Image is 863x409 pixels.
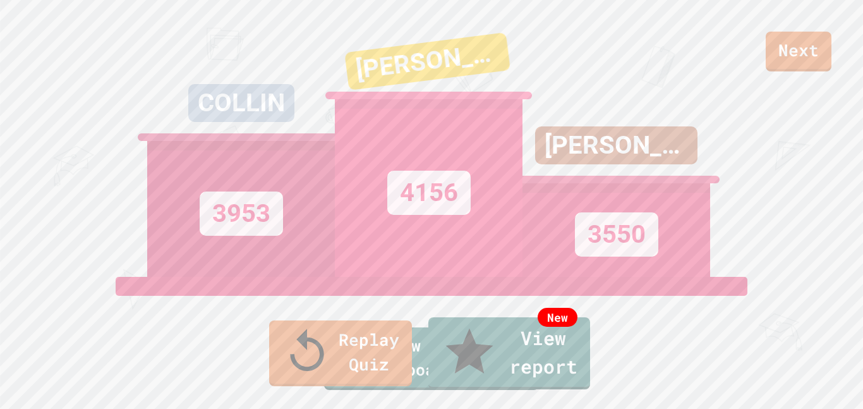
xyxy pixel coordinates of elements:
a: Next [766,32,831,71]
div: 3550 [575,212,658,257]
div: New [538,308,577,327]
div: [PERSON_NAME] [535,126,697,164]
div: [PERSON_NAME] [344,32,510,90]
a: View report [428,317,590,389]
a: Replay Quiz [269,320,412,386]
div: COLLIN [188,84,294,122]
div: 3953 [200,192,283,236]
div: 4156 [387,171,471,215]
